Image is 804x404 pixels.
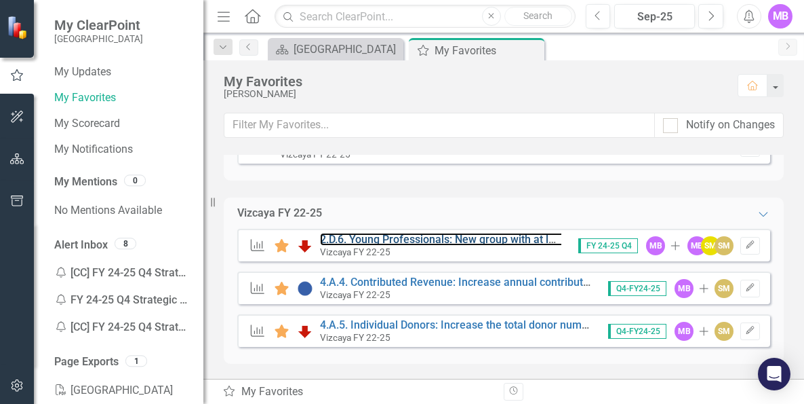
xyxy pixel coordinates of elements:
[7,16,31,39] img: ClearPoint Strategy
[646,236,665,255] div: MB
[578,238,638,253] span: FY 24-25 Q4
[435,42,541,59] div: My Favorites
[320,276,785,289] a: 4.A.4. Contributed Revenue: Increase annual contributed operating revenue 20% year-over-year
[54,90,190,106] a: My Favorites
[275,5,575,29] input: Search ClearPoint...
[675,322,694,341] div: MB
[54,314,190,341] div: [CC] FY 24-25 Q4 Strategic Plan - Enter your data Reminder
[686,117,775,133] div: Notify on Changes
[768,4,792,29] button: MB
[715,236,733,255] div: SM
[224,89,724,99] div: [PERSON_NAME]
[54,354,119,370] a: Page Exports
[294,41,400,58] div: [GEOGRAPHIC_DATA]
[54,377,190,404] a: [GEOGRAPHIC_DATA]
[675,279,694,298] div: MB
[523,10,552,21] span: Search
[54,116,190,132] a: My Scorecard
[297,280,313,297] img: No Information
[54,259,190,287] div: [CC] FY 24-25 Q4 Strategic Plan - Enter your data Reminder
[115,238,136,249] div: 8
[54,287,190,314] div: FY 24-25 Q4 Strategic Plan - Enter your data Remin...
[715,322,733,341] div: SM
[54,33,143,44] small: [GEOGRAPHIC_DATA]
[124,175,146,186] div: 0
[320,233,723,246] a: 2.D.6. Young Professionals: New group with at least 20 active members by FY24-25
[54,197,190,224] div: No Mentions Available
[297,238,313,254] img: Below Plan
[54,238,108,253] a: Alert Inbox
[320,289,390,300] small: Vizcaya FY 22-25
[687,236,706,255] div: MB
[54,65,190,80] a: My Updates
[224,74,724,89] div: My Favorites
[271,41,400,58] a: [GEOGRAPHIC_DATA]
[320,246,390,257] small: Vizcaya FY 22-25
[758,358,790,390] div: Open Intercom Messenger
[297,323,313,339] img: Below Plan
[619,9,690,25] div: Sep-25
[504,7,572,26] button: Search
[320,332,390,343] small: Vizcaya FY 22-25
[237,206,322,221] div: Vizcaya FY 22-25
[54,17,143,33] span: My ClearPoint
[608,324,666,339] span: Q4-FY24-25
[614,4,695,29] button: Sep-25
[701,236,720,255] div: SM
[54,175,117,190] a: My Mentions
[54,142,190,158] a: My Notifications
[608,281,666,296] span: Q4-FY24-25
[222,384,494,400] div: My Favorites
[715,279,733,298] div: SM
[224,113,655,138] input: Filter My Favorites...
[125,355,147,367] div: 1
